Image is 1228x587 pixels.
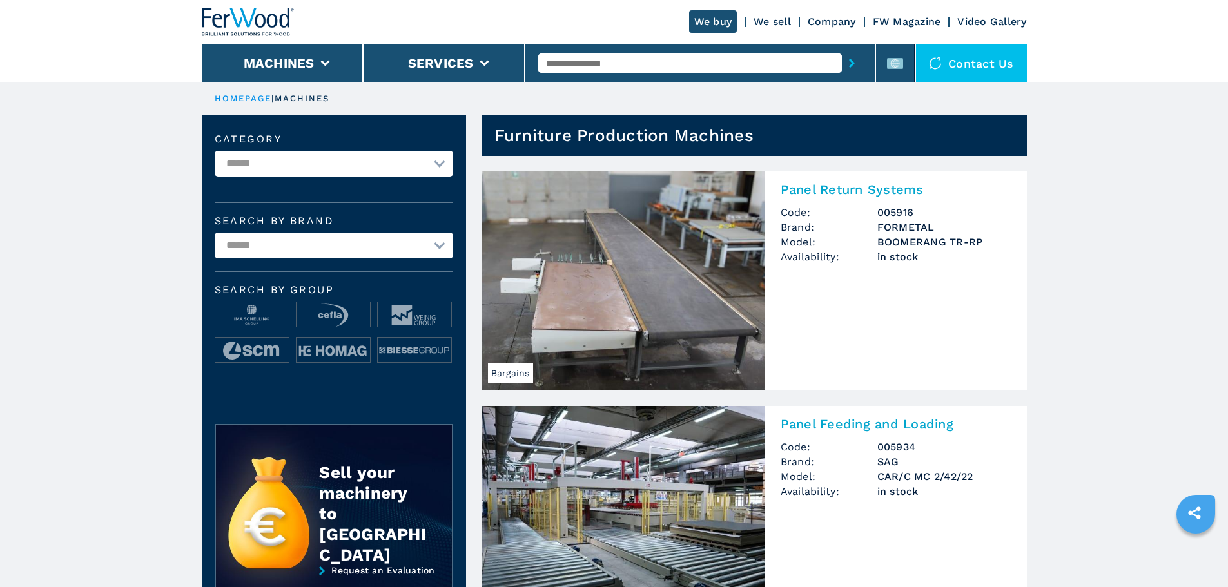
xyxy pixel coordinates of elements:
[215,216,453,226] label: Search by brand
[781,220,877,235] span: Brand:
[957,15,1026,28] a: Video Gallery
[916,44,1027,82] div: Contact us
[842,48,862,78] button: submit-button
[781,484,877,499] span: Availability:
[297,338,370,363] img: image
[378,338,451,363] img: image
[808,15,856,28] a: Company
[408,55,474,71] button: Services
[754,15,791,28] a: We sell
[297,302,370,328] img: image
[482,171,765,390] img: Panel Return Systems FORMETAL BOOMERANG TR-RP
[781,249,877,264] span: Availability:
[244,55,315,71] button: Machines
[877,249,1011,264] span: in stock
[319,462,426,565] div: Sell your machinery to [GEOGRAPHIC_DATA]
[215,285,453,295] span: Search by group
[877,469,1011,484] h3: CAR/C MC 2/42/22
[215,338,289,363] img: image
[877,205,1011,220] h3: 005916
[873,15,941,28] a: FW Magazine
[781,205,877,220] span: Code:
[488,363,533,383] span: Bargains
[275,93,330,104] p: machines
[929,57,942,70] img: Contact us
[781,469,877,484] span: Model:
[781,439,877,454] span: Code:
[877,454,1011,469] h3: SAG
[378,302,451,328] img: image
[781,454,877,469] span: Brand:
[215,302,289,328] img: image
[494,125,754,146] h1: Furniture Production Machines
[202,8,295,36] img: Ferwood
[482,171,1027,390] a: Panel Return Systems FORMETAL BOOMERANG TR-RPBargainsPanel Return SystemsCode:005916Brand:FORMETA...
[781,416,1011,432] h2: Panel Feeding and Loading
[215,134,453,144] label: Category
[877,220,1011,235] h3: FORMETAL
[877,439,1011,454] h3: 005934
[215,93,272,103] a: HOMEPAGE
[689,10,737,33] a: We buy
[877,235,1011,249] h3: BOOMERANG TR-RP
[781,235,877,249] span: Model:
[1178,497,1211,529] a: sharethis
[877,484,1011,499] span: in stock
[271,93,274,103] span: |
[781,182,1011,197] h2: Panel Return Systems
